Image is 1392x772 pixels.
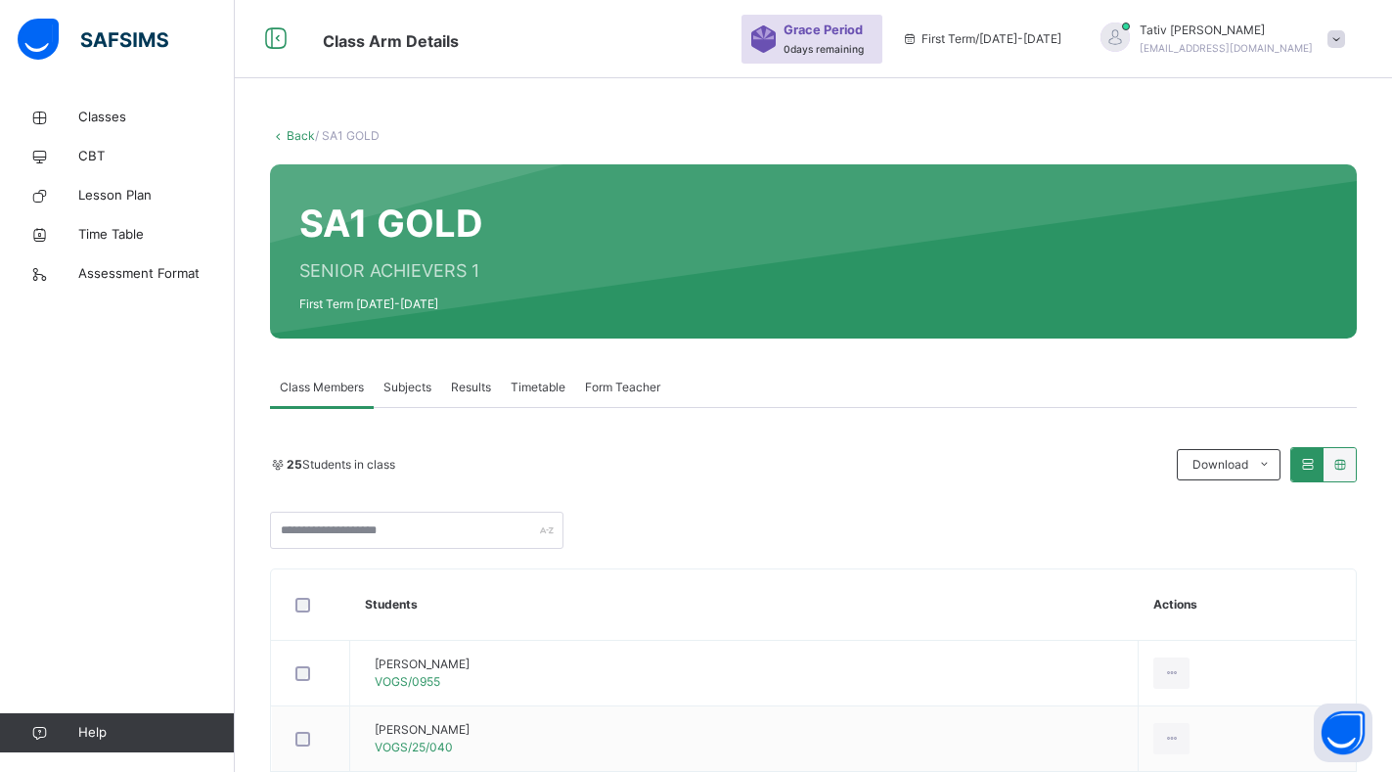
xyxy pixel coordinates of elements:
[18,19,168,60] img: safsims
[1139,569,1356,641] th: Actions
[585,379,660,396] span: Form Teacher
[375,674,440,689] span: VOGS/0955
[78,108,235,127] span: Classes
[350,569,1139,641] th: Students
[511,379,565,396] span: Timetable
[78,723,234,743] span: Help
[451,379,491,396] span: Results
[78,264,235,284] span: Assessment Format
[78,186,235,205] span: Lesson Plan
[784,21,863,39] span: Grace Period
[78,147,235,166] span: CBT
[375,656,470,673] span: [PERSON_NAME]
[323,31,459,51] span: Class Arm Details
[751,25,776,53] img: sticker-purple.71386a28dfed39d6af7621340158ba97.svg
[902,30,1061,48] span: session/term information
[784,43,864,55] span: 0 days remaining
[280,379,364,396] span: Class Members
[383,379,431,396] span: Subjects
[315,128,380,143] span: / SA1 GOLD
[287,456,395,474] span: Students in class
[375,721,470,739] span: [PERSON_NAME]
[78,225,235,245] span: Time Table
[1081,22,1355,57] div: TativThaddeus
[1192,456,1248,474] span: Download
[1140,42,1313,54] span: [EMAIL_ADDRESS][DOMAIN_NAME]
[287,457,302,472] b: 25
[1140,22,1313,39] span: Tativ [PERSON_NAME]
[1314,704,1372,762] button: Open asap
[287,128,315,143] a: Back
[375,740,453,754] span: VOGS/25/040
